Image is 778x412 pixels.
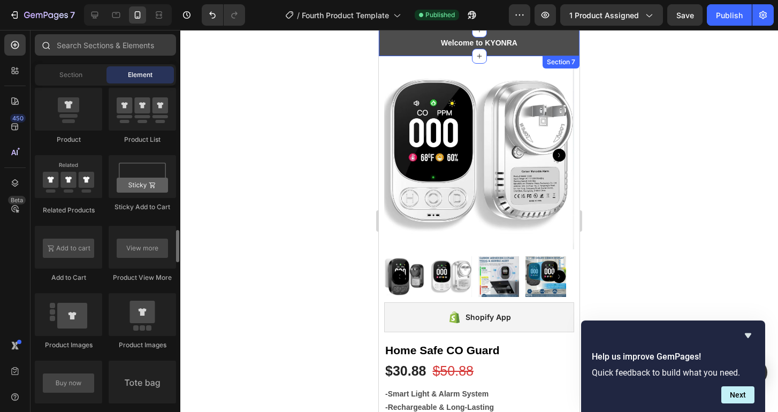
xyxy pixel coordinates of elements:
[569,10,639,21] span: 1 product assigned
[592,350,754,363] h2: Help us improve GemPages!
[35,205,102,215] div: Related Products
[676,11,694,20] span: Save
[35,273,102,283] div: Add to Cart
[59,70,82,80] span: Section
[707,4,752,26] button: Publish
[592,329,754,403] div: Help us improve GemPages!
[4,4,80,26] button: 7
[425,10,455,20] span: Published
[109,340,176,350] div: Product Images
[742,329,754,342] button: Hide survey
[10,114,26,123] div: 450
[109,135,176,144] div: Product List
[202,4,245,26] div: Undo/Redo
[70,9,75,21] p: 7
[297,10,300,21] span: /
[667,4,703,26] button: Save
[379,30,579,412] iframe: Design area
[109,273,176,283] div: Product View More
[592,368,754,378] p: Quick feedback to build what you need.
[35,135,102,144] div: Product
[721,386,754,403] button: Next question
[35,340,102,350] div: Product Images
[716,10,743,21] div: Publish
[35,34,176,56] input: Search Sections & Elements
[109,202,176,212] div: Sticky Add to Cart
[128,70,152,80] span: Element
[302,10,389,21] span: Fourth Product Template
[560,4,663,26] button: 1 product assigned
[8,196,26,204] div: Beta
